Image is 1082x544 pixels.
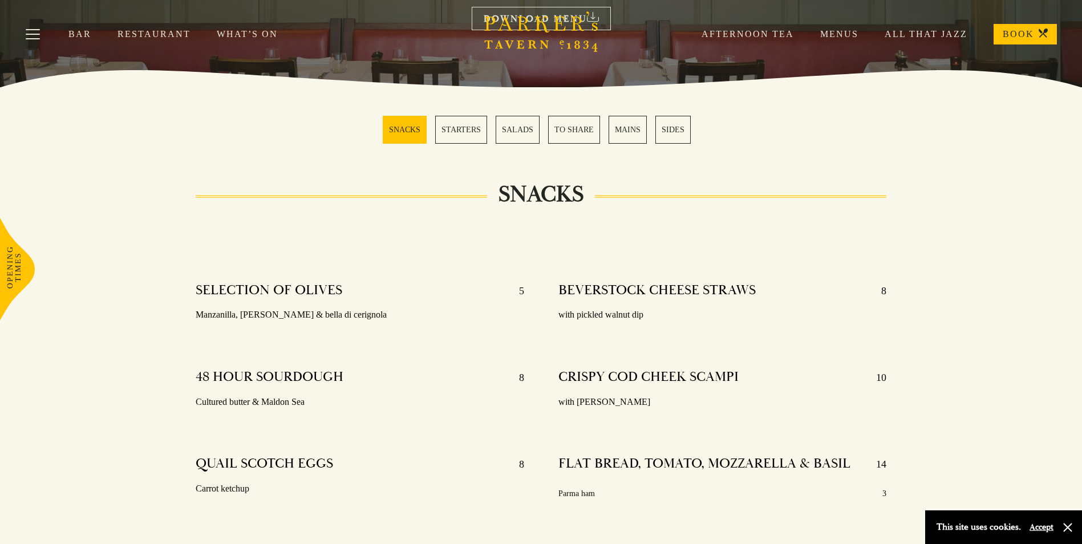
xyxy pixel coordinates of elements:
[865,455,886,473] p: 14
[609,116,647,144] a: 5 / 6
[496,116,540,144] a: 3 / 6
[196,481,524,497] p: Carrot ketchup
[865,368,886,387] p: 10
[196,282,342,300] h4: SELECTION OF OLIVES
[870,282,886,300] p: 8
[558,368,739,387] h4: CRISPY COD CHEEK SCAMPI
[435,116,487,144] a: 2 / 6
[882,486,886,501] p: 3
[508,282,524,300] p: 5
[558,282,756,300] h4: BEVERSTOCK CHEESE STRAWS
[558,455,850,473] h4: FLAT BREAD, TOMATO, MOZZARELLA & BASIL
[508,368,524,387] p: 8
[1062,522,1073,533] button: Close and accept
[558,394,886,411] p: with [PERSON_NAME]
[196,394,524,411] p: Cultured butter & Maldon Sea
[558,307,886,323] p: with pickled walnut dip
[548,116,600,144] a: 4 / 6
[508,455,524,473] p: 8
[487,181,595,208] h2: SNACKS
[937,519,1021,535] p: This site uses cookies.
[196,307,524,323] p: Manzanilla, [PERSON_NAME] & bella di cerignola
[1030,522,1053,533] button: Accept
[196,368,343,387] h4: 48 HOUR SOURDOUGH
[383,116,427,144] a: 1 / 6
[655,116,691,144] a: 6 / 6
[196,455,333,473] h4: QUAIL SCOTCH EGGS
[558,486,595,501] p: Parma ham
